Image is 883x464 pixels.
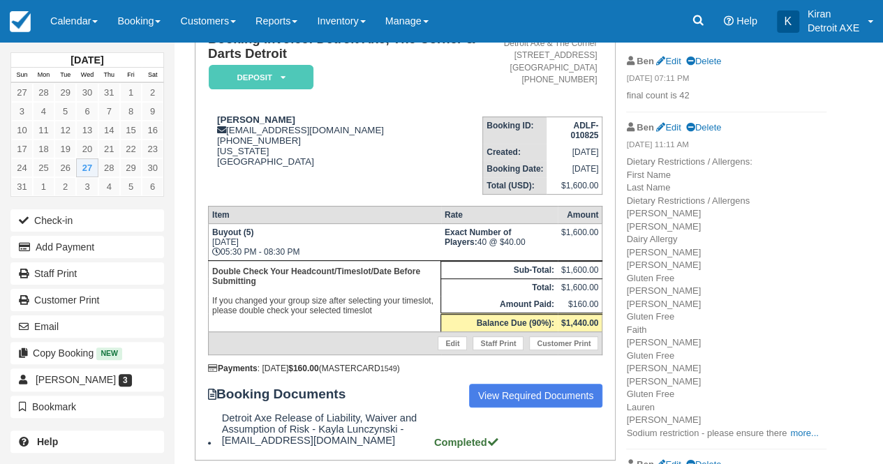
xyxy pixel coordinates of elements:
b: Double Check Your Headcount/Timeslot/Date Before Submitting [212,267,420,286]
td: [DATE] 05:30 PM - 08:30 PM [208,223,440,260]
a: 29 [54,83,76,102]
a: 6 [76,102,98,121]
strong: Completed [434,437,500,448]
th: Fri [120,68,142,83]
i: Help [724,16,734,26]
a: 5 [120,177,142,196]
th: Created: [483,144,547,160]
a: Edit [656,56,681,66]
a: 11 [33,121,54,140]
th: Tue [54,68,76,83]
small: 1549 [380,364,397,373]
a: [PERSON_NAME] 3 [10,368,164,391]
a: 30 [76,83,98,102]
span: [PERSON_NAME] [36,374,116,385]
strong: [PERSON_NAME] [217,114,295,125]
a: 16 [142,121,163,140]
a: more... [790,428,818,438]
div: [EMAIL_ADDRESS][DOMAIN_NAME] [PHONE_NUMBER] [US_STATE] [GEOGRAPHIC_DATA] [208,114,482,167]
a: 4 [98,177,120,196]
button: Bookmark [10,396,164,418]
td: $1,600.00 [558,261,602,278]
a: 3 [76,177,98,196]
a: Customer Print [529,336,598,350]
a: 27 [76,158,98,177]
a: 25 [33,158,54,177]
a: 17 [11,140,33,158]
td: [DATE] [547,160,602,177]
span: 3 [119,374,132,387]
th: Booking ID: [483,117,547,144]
a: 1 [120,83,142,102]
div: K [777,10,799,33]
button: Add Payment [10,236,164,258]
a: 8 [120,102,142,121]
p: Dietary Restrictions / Allergens: First Name Last Name Dietary Restrictions / Allergens [PERSON_N... [626,156,826,440]
th: Thu [98,68,120,83]
a: 12 [54,121,76,140]
em: [DATE] 07:11 PM [626,73,826,88]
strong: Booking Documents [208,387,359,402]
th: Item [208,206,440,223]
button: Email [10,315,164,338]
a: 18 [33,140,54,158]
th: Amount Paid: [441,296,558,314]
strong: Payments [208,364,258,373]
a: 13 [76,121,98,140]
th: Total: [441,278,558,296]
a: 21 [98,140,120,158]
th: Sub-Total: [441,261,558,278]
a: 31 [11,177,33,196]
a: 3 [11,102,33,121]
strong: $160.00 [288,364,318,373]
a: 26 [54,158,76,177]
a: 30 [142,158,163,177]
a: 15 [120,121,142,140]
strong: ADLF-010825 [570,121,598,140]
h1: Booking Invoice: Detroit Axe, The Corner & Darts Detroit [208,32,482,61]
a: 6 [142,177,163,196]
div: $1,600.00 [561,227,598,248]
strong: Exact Number of Players [445,227,511,247]
address: Detroit Axe & The Corner [STREET_ADDRESS] [GEOGRAPHIC_DATA] [PHONE_NUMBER] [488,38,597,86]
a: 5 [54,102,76,121]
strong: Ben [637,122,653,133]
em: Deposit [209,65,313,89]
strong: $1,440.00 [561,318,598,328]
span: Help [736,15,757,27]
a: 9 [142,102,163,121]
td: [DATE] [547,144,602,160]
a: Customer Print [10,289,164,311]
button: Check-in [10,209,164,232]
b: Help [37,436,58,447]
div: : [DATE] (MASTERCARD ) [208,364,602,373]
button: Copy Booking New [10,342,164,364]
th: Sun [11,68,33,83]
a: 7 [98,102,120,121]
a: 2 [54,177,76,196]
a: 22 [120,140,142,158]
p: Detroit AXE [808,21,859,35]
a: 1 [33,177,54,196]
span: New [96,347,122,359]
p: Kiran [808,7,859,21]
a: View Required Documents [469,384,603,407]
span: Detroit Axe Release of Liability, Waiver and Assumption of Risk - Kayla Lunczynski - [EMAIL_ADDRE... [222,412,431,446]
th: Rate [441,206,558,223]
a: 23 [142,140,163,158]
td: $1,600.00 [558,278,602,296]
td: $1,600.00 [547,177,602,195]
th: Booking Date: [483,160,547,177]
strong: [DATE] [71,54,103,66]
th: Mon [33,68,54,83]
img: checkfront-main-nav-mini-logo.png [10,11,31,32]
a: 4 [33,102,54,121]
p: If you changed your group size after selecting your timeslot, please double check your selected t... [212,264,437,317]
a: 24 [11,158,33,177]
a: Delete [686,122,721,133]
th: Wed [76,68,98,83]
a: Help [10,431,164,453]
a: 31 [98,83,120,102]
td: $160.00 [558,296,602,314]
strong: Buyout (5) [212,227,253,237]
